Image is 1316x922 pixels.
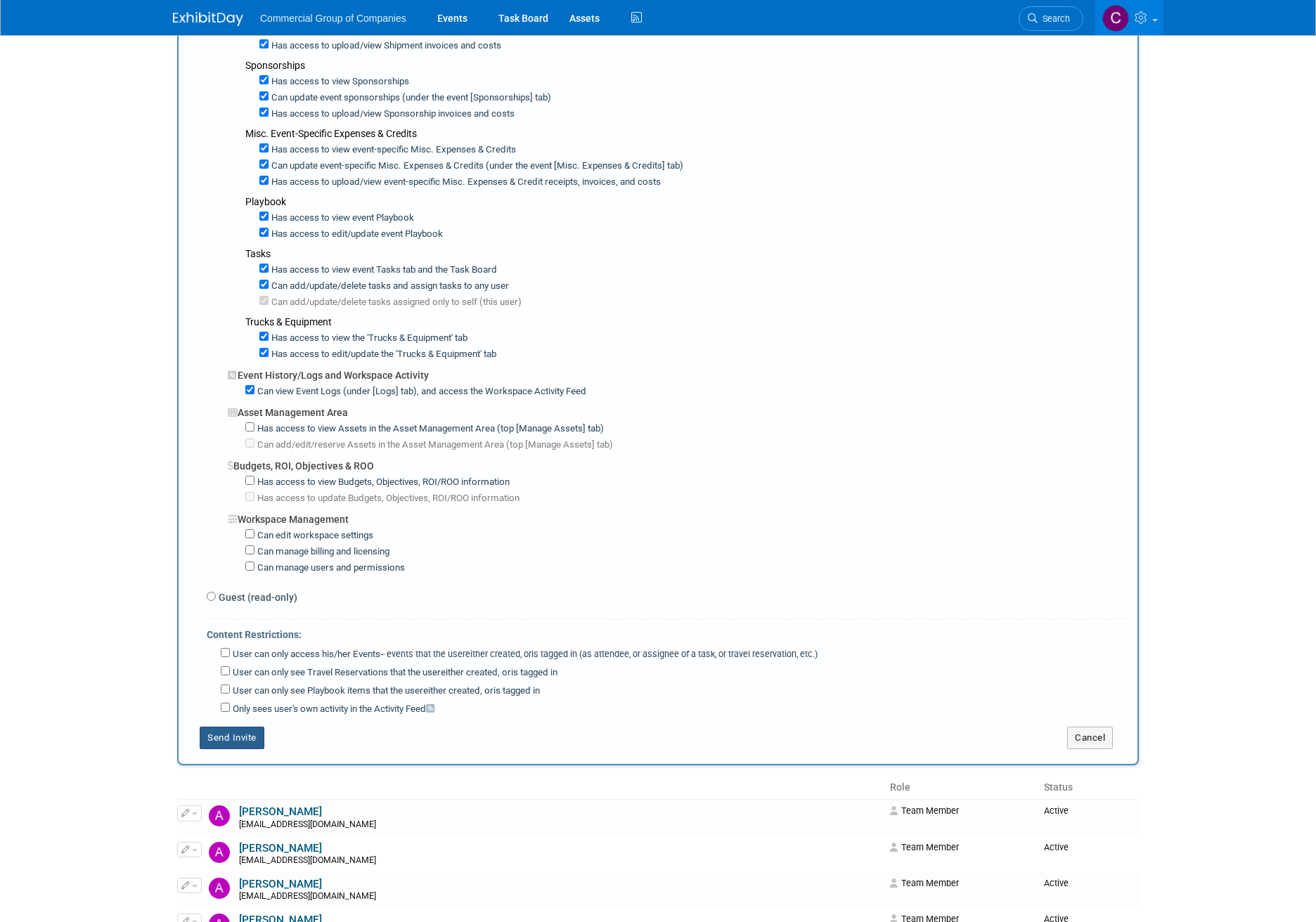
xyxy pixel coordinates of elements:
label: User can only see Playbook items that the user is tagged in [230,684,540,698]
label: Can edit workspace settings [254,529,373,543]
label: Has access to edit/update the 'Trucks & Equipment' tab [269,348,496,361]
img: Adrian Butcher [209,878,230,899]
span: Active [1044,842,1069,852]
label: Has access to view event Tasks tab and the Task Board [269,264,497,277]
th: Role [884,776,1038,800]
a: [PERSON_NAME] [239,805,322,818]
span: Active [1044,878,1069,888]
label: Has access to update Budgets, Objectives, ROI/ROO information [254,492,520,505]
div: Playbook [245,195,1127,209]
label: Only sees user's own activity in the Activity Feed [230,703,434,716]
label: Has access to view Budgets, Objectives, ROI/ROO information [254,476,510,489]
label: Has access to upload/view Sponsorship invoices and costs [269,108,515,121]
img: Adam Dingman [209,805,230,826]
div: [EMAIL_ADDRESS][DOMAIN_NAME] [239,891,881,902]
label: Has access to upload/view Shipment invoices and costs [269,39,501,53]
button: Send Invite [200,727,264,749]
label: Can add/update/delete tasks assigned only to self (this user) [269,296,522,309]
div: Budgets, ROI, Objectives & ROO [228,452,1127,473]
span: Team Member [890,805,959,816]
a: Search [1019,6,1083,31]
span: Team Member [890,878,959,888]
label: User can only access his/her Events [230,648,818,661]
span: either created, or [441,667,511,677]
label: Can update event-specific Misc. Expenses & Credits (under the event [Misc. Expenses & Credits] tab) [269,160,683,173]
div: Tasks [245,247,1127,261]
div: Workspace Management [228,505,1127,526]
label: Has access to edit/update event Playbook [269,228,443,241]
label: Guest (read-only) [216,590,297,604]
label: Has access to view Sponsorships [269,75,409,89]
img: Adam Lowe [209,842,230,863]
span: either created, or [465,649,531,659]
div: Trucks & Equipment [245,315,1127,329]
img: ExhibitDay [173,12,243,26]
label: Has access to view the 'Trucks & Equipment' tab [269,332,467,345]
label: Can add/edit/reserve Assets in the Asset Management Area (top [Manage Assets] tab) [254,439,613,452]
div: Misc. Event-Specific Expenses & Credits [245,126,1127,141]
a: [PERSON_NAME] [239,878,322,890]
span: -- events that the user is tagged in (as attendee, or assignee of a task, or travel reservation, ... [380,649,818,659]
div: Content Restrictions: [207,619,1127,645]
label: Can manage billing and licensing [254,545,389,559]
span: Commercial Group of Companies [260,13,406,24]
label: Has access to view Assets in the Asset Management Area (top [Manage Assets] tab) [254,422,604,436]
div: [EMAIL_ADDRESS][DOMAIN_NAME] [239,855,881,866]
span: either created, or [423,685,493,696]
a: [PERSON_NAME] [239,842,322,855]
div: Event History/Logs and Workspace Activity [228,361,1127,382]
label: Has access to view event Playbook [269,212,414,225]
img: Cole Mattern [1102,5,1129,32]
label: Can update event sponsorships (under the event [Sponsorships] tab) [269,91,551,105]
label: Has access to upload/view event-specific Misc. Expenses & Credit receipts, invoices, and costs [269,176,661,189]
div: Sponsorships [245,58,1127,72]
span: Team Member [890,842,959,852]
label: Has access to view event-specific Misc. Expenses & Credits [269,143,516,157]
button: Cancel [1067,727,1113,749]
label: Can manage users and permissions [254,561,405,575]
label: Can view Event Logs (under [Logs] tab), and access the Workspace Activity Feed [254,385,586,398]
div: Asset Management Area [228,398,1127,420]
th: Status [1038,776,1139,800]
span: Search [1038,13,1070,24]
span: Active [1044,805,1069,816]
label: Can add/update/delete tasks and assign tasks to any user [269,280,509,293]
div: [EMAIL_ADDRESS][DOMAIN_NAME] [239,819,881,831]
label: User can only see Travel Reservations that the user is tagged in [230,666,557,680]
